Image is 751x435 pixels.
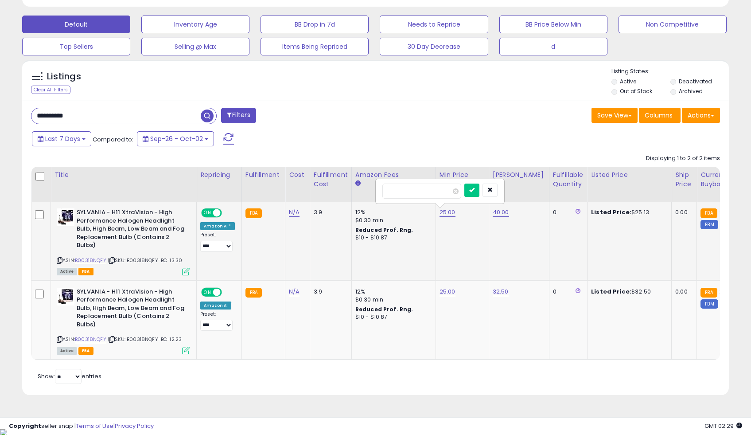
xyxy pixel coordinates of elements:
b: SYLVANIA - H11 XtraVision - High Performance Halogen Headlight Bulb, High Beam, Low Beam and Fog ... [77,208,184,252]
div: Displaying 1 to 2 of 2 items [646,154,720,163]
div: Fulfillment [245,170,281,180]
span: | SKU: B00318NQFY-BC-13.30 [108,257,182,264]
small: FBM [700,220,718,229]
div: Fulfillment Cost [314,170,348,189]
div: 0.00 [675,288,690,296]
span: All listings currently available for purchase on Amazon [57,347,77,355]
button: BB Price Below Min [499,16,607,33]
label: Out of Stock [620,87,652,95]
div: 3.9 [314,208,345,216]
button: Selling @ Max [141,38,249,55]
small: FBA [245,288,262,298]
b: Reduced Prof. Rng. [355,306,413,313]
div: ASIN: [57,208,190,274]
button: Non Competitive [619,16,727,33]
button: Sep-26 - Oct-02 [137,131,214,146]
a: B00318NQFY [75,336,106,343]
div: Clear All Filters [31,86,70,94]
label: Archived [679,87,703,95]
button: Default [22,16,130,33]
a: 25.00 [440,208,455,217]
div: Amazon AI [200,302,231,310]
span: Columns [645,111,673,120]
span: All listings currently available for purchase on Amazon [57,268,77,275]
div: $32.50 [591,288,665,296]
div: 0 [553,288,580,296]
span: | SKU: B00318NQFY-BC-12.23 [108,336,182,343]
span: ON [202,209,213,217]
div: $0.30 min [355,296,429,304]
div: Amazon AI * [200,222,235,230]
span: FBA [78,268,93,275]
div: $25.13 [591,208,665,216]
span: Show: entries [38,372,101,380]
small: Amazon Fees. [355,180,361,188]
span: Last 7 Days [45,134,80,143]
div: $0.30 min [355,216,429,224]
div: Min Price [440,170,485,180]
div: Cost [289,170,306,180]
div: Preset: [200,311,235,331]
span: 2025-10-10 02:29 GMT [704,422,742,430]
small: FBA [700,208,717,218]
div: 0.00 [675,208,690,216]
button: Actions [682,108,720,123]
a: B00318NQFY [75,257,106,264]
a: 32.50 [493,287,509,296]
span: Sep-26 - Oct-02 [150,134,203,143]
div: Repricing [200,170,238,180]
label: Deactivated [679,78,712,85]
div: Preset: [200,232,235,252]
div: $10 - $10.87 [355,234,429,242]
button: Save View [591,108,638,123]
h5: Listings [47,71,81,83]
div: $10 - $10.87 [355,314,429,321]
div: Current Buybox Price [700,170,746,189]
span: OFF [221,288,235,296]
div: ASIN: [57,288,190,353]
img: 41u18a8X8vL._SL40_.jpg [57,208,74,226]
a: Terms of Use [76,422,113,430]
b: Listed Price: [591,287,631,296]
span: Compared to: [93,135,133,144]
button: Needs to Reprice [380,16,488,33]
small: FBM [700,299,718,309]
div: [PERSON_NAME] [493,170,545,180]
img: 41u18a8X8vL._SL40_.jpg [57,288,74,306]
label: Active [620,78,636,85]
button: Filters [221,108,256,123]
b: Reduced Prof. Rng. [355,226,413,234]
div: Fulfillable Quantity [553,170,584,189]
span: ON [202,288,213,296]
span: 27.99 [720,208,735,216]
div: 3.9 [314,288,345,296]
div: 12% [355,208,429,216]
button: BB Drop in 7d [261,16,369,33]
div: Listed Price [591,170,668,180]
b: SYLVANIA - H11 XtraVision - High Performance Halogen Headlight Bulb, High Beam, Low Beam and Fog ... [77,288,184,331]
a: N/A [289,287,300,296]
div: Title [54,170,193,180]
b: Listed Price: [591,208,631,216]
span: FBA [78,347,93,355]
a: 40.00 [493,208,509,217]
span: OFF [221,209,235,217]
a: Privacy Policy [115,422,154,430]
button: Items Being Repriced [261,38,369,55]
small: FBA [700,288,717,298]
button: Columns [639,108,681,123]
p: Listing States: [611,67,729,76]
div: seller snap | | [9,422,154,431]
button: 30 Day Decrease [380,38,488,55]
div: 12% [355,288,429,296]
button: d [499,38,607,55]
span: 27.99 [720,287,735,296]
button: Top Sellers [22,38,130,55]
div: 0 [553,208,580,216]
div: Amazon Fees [355,170,432,180]
strong: Copyright [9,422,41,430]
small: FBA [245,208,262,218]
div: Ship Price [675,170,693,189]
button: Last 7 Days [32,131,91,146]
a: N/A [289,208,300,217]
